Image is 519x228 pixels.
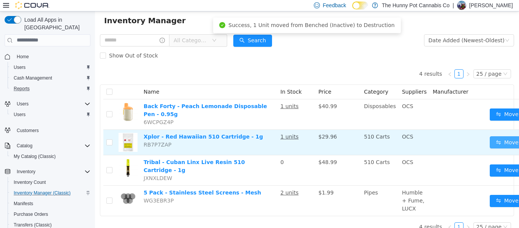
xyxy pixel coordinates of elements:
button: Cash Management [8,73,93,83]
div: 25 / page [381,211,407,220]
span: $1.99 [223,178,239,184]
button: Inventory [14,167,38,176]
i: icon: down [117,27,122,32]
span: All Categories [79,25,113,33]
a: Cash Management [11,73,55,83]
img: Cova [15,2,49,9]
button: Catalog [14,141,35,150]
span: Show Out of Stock [11,41,66,47]
span: My Catalog (Classic) [11,152,90,161]
span: 6WCPGZ4P [49,108,79,114]
li: Previous Page [350,58,359,67]
li: 4 results [324,211,347,220]
img: Tribal - Cuban Linx Live Resin 510 Cartridge - 1g hero shot [24,147,43,166]
button: Users [2,99,93,109]
button: icon: searchSearch [138,23,177,35]
span: Inventory Manager (Classic) [11,188,90,198]
span: Catalog [14,141,90,150]
u: 2 units [185,178,204,184]
a: Xplor - Red Hawaiian 510 Cartridge - 1g [49,122,168,128]
button: icon: swapMove [395,125,430,137]
p: | [453,1,454,10]
li: 1 [359,211,369,220]
span: Cash Management [11,73,90,83]
p: The Hunny Pot Cannabis Co [382,1,449,10]
span: Manufacturer [338,77,373,83]
a: 5 Pack - Stainless Steel Screens - Mesh [49,178,166,184]
span: In Stock [185,77,207,83]
a: Customers [14,126,42,135]
i: icon: right [371,61,375,65]
input: Dark Mode [352,2,368,10]
a: Users [11,110,28,119]
span: Price [223,77,236,83]
a: Manifests [11,199,36,208]
span: Inventory Manager [9,3,95,15]
span: Reports [14,86,30,92]
a: My Catalog (Classic) [11,152,59,161]
span: $48.99 [223,148,242,154]
button: Inventory Count [8,177,93,188]
div: Date Added (Newest-Oldest) [334,23,410,35]
button: My Catalog (Classic) [8,151,93,162]
span: Home [17,54,29,60]
button: icon: swapMove [395,97,430,109]
span: Users [11,63,90,72]
i: icon: down [410,27,415,32]
span: Users [14,112,25,118]
td: 510 Carts [266,144,304,174]
span: Transfers (Classic) [14,222,52,228]
span: RB7P7ZAP [49,130,76,136]
td: Pipes [266,174,304,204]
button: Purchase Orders [8,209,93,220]
a: Home [14,52,32,61]
span: Users [11,110,90,119]
span: OCS [307,122,318,128]
span: Inventory Count [11,178,90,187]
button: Catalog [2,140,93,151]
button: Customers [2,124,93,136]
button: Inventory Manager (Classic) [8,188,93,198]
span: Inventory Manager (Classic) [14,190,71,196]
li: 4 results [324,58,347,67]
span: Category [269,77,293,83]
span: 0 [185,148,189,154]
li: Next Page [369,211,378,220]
button: Users [8,109,93,120]
u: 1 units [185,92,204,98]
a: Tribal - Cuban Linx Live Resin 510 Cartridge - 1g [49,148,150,162]
i: icon: right [371,214,375,218]
span: $29.96 [223,122,242,128]
button: icon: swapMove [395,183,430,196]
span: Catalog [17,143,32,149]
span: Users [14,64,25,70]
span: Cash Management [14,75,52,81]
td: 510 Carts [266,118,304,144]
span: Humble + Fume, LUCX [307,178,329,200]
span: Reports [11,84,90,93]
li: Previous Page [350,211,359,220]
button: icon: swapMove [395,153,430,165]
button: Inventory [2,166,93,177]
span: Inventory [14,167,90,176]
img: 5 Pack - Stainless Steel Screens - Mesh hero shot [24,177,43,196]
a: 1 [360,211,368,220]
p: [PERSON_NAME] [469,1,513,10]
span: Home [14,52,90,61]
span: Name [49,77,64,83]
i: icon: check-circle [124,11,130,17]
span: Customers [17,128,39,134]
span: Dark Mode [352,10,353,10]
a: Back Forty - Peach Lemonade Disposable Pen - 0.95g [49,92,172,106]
a: Inventory Manager (Classic) [11,188,74,198]
i: icon: left [353,61,357,65]
img: Xplor - Red Hawaiian 510 Cartridge - 1g hero shot [24,121,43,140]
a: 1 [360,58,368,67]
span: Manifests [11,199,90,208]
a: Inventory Count [11,178,49,187]
div: 25 / page [381,58,407,67]
span: Users [14,99,90,108]
a: Users [11,63,28,72]
button: Users [14,99,32,108]
span: Customers [14,125,90,135]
